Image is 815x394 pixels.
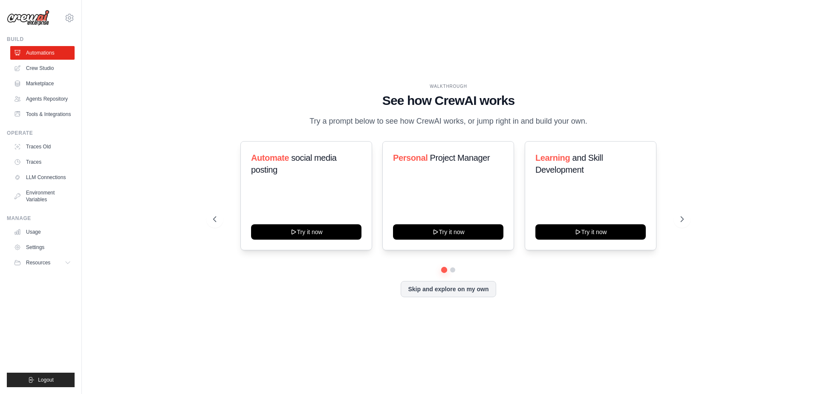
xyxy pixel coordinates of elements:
[26,259,50,266] span: Resources
[251,153,289,162] span: Automate
[10,46,75,60] a: Automations
[213,83,684,90] div: WALKTHROUGH
[10,77,75,90] a: Marketplace
[535,224,646,240] button: Try it now
[10,92,75,106] a: Agents Repository
[10,61,75,75] a: Crew Studio
[393,153,428,162] span: Personal
[38,377,54,383] span: Logout
[7,10,49,26] img: Logo
[7,36,75,43] div: Build
[213,93,684,108] h1: See how CrewAI works
[305,115,592,127] p: Try a prompt below to see how CrewAI works, or jump right in and build your own.
[10,155,75,169] a: Traces
[393,224,503,240] button: Try it now
[7,215,75,222] div: Manage
[401,281,496,297] button: Skip and explore on my own
[10,256,75,269] button: Resources
[10,225,75,239] a: Usage
[430,153,490,162] span: Project Manager
[251,224,361,240] button: Try it now
[7,130,75,136] div: Operate
[10,140,75,154] a: Traces Old
[10,171,75,184] a: LLM Connections
[10,107,75,121] a: Tools & Integrations
[251,153,337,174] span: social media posting
[10,186,75,206] a: Environment Variables
[535,153,570,162] span: Learning
[7,373,75,387] button: Logout
[10,240,75,254] a: Settings
[535,153,603,174] span: and Skill Development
